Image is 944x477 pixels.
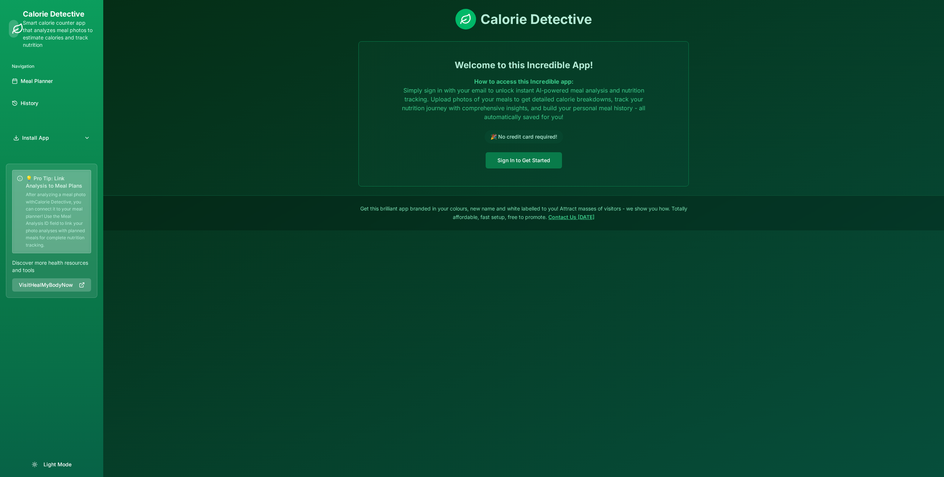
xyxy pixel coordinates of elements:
h2: Welcome to this Incredible App! [368,59,680,71]
a: History [9,94,94,112]
h1: Calorie Detective [480,12,592,27]
button: Light Mode [6,458,97,471]
p: Discover more health resources and tools [12,259,91,274]
a: Meal Planner [9,72,94,90]
p: After analyzing a meal photo with Calorie Detective , you can connect it to your meal planner! Us... [26,191,86,248]
span: History [21,100,38,107]
span: Visit HealMyBodyNow [19,281,73,289]
a: Contact Us [DATE] [548,214,594,220]
button: Install App [9,130,94,146]
p: 💡 Pro Tip: Link Analysis to Meal Plans [26,175,86,189]
p: Smart calorie counter app that analyzes meal photos to estimate calories and track nutrition [23,19,94,49]
span: Meal Planner [21,77,53,85]
span: 🎉 No credit card required! [485,130,563,143]
p: Simply sign in with your email to unlock instant AI-powered meal analysis and nutrition tracking.... [400,77,648,121]
div: Navigation [9,60,94,72]
p: Get this brilliant app branded in your colours, new name and white labelled to you! Attract masse... [358,205,689,222]
h1: Calorie Detective [23,9,94,19]
span: Install App [22,134,49,142]
a: VisitHealMyBodyNow [12,278,91,292]
strong: How to access this Incredible app: [474,78,573,85]
a: Sign In to Get Started [486,156,562,164]
button: Sign In to Get Started [486,152,562,168]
